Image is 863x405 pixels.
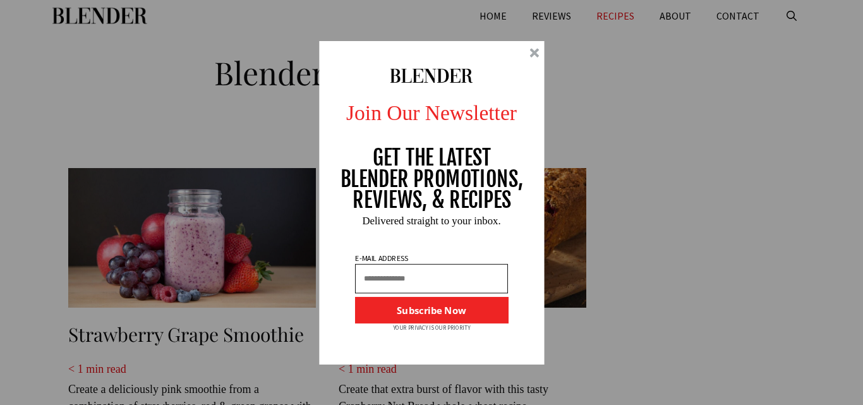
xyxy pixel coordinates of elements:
[308,97,555,128] p: Join Our Newsletter
[354,254,409,262] p: E-MAIL ADDRESS
[355,296,508,323] button: Subscribe Now
[393,323,471,332] p: YOUR PRIVACY IS OUR PRIORITY
[340,147,524,211] p: GET THE LATEST BLENDER PROMOTIONS, REVIEWS, & RECIPES
[308,215,555,226] p: Delivered straight to your inbox.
